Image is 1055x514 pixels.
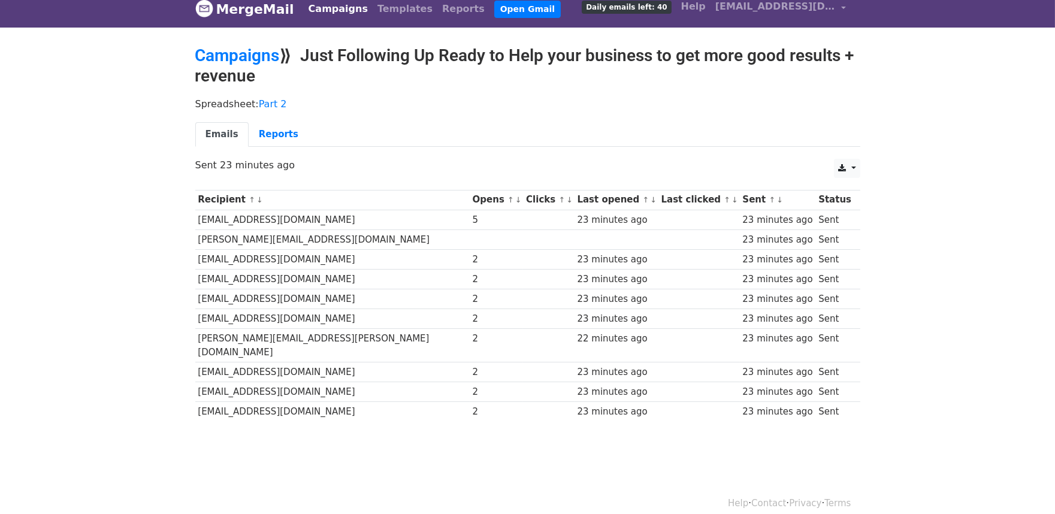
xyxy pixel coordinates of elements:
td: Sent [815,210,854,229]
td: [EMAIL_ADDRESS][DOMAIN_NAME] [195,402,470,422]
td: [EMAIL_ADDRESS][DOMAIN_NAME] [195,382,470,402]
div: 23 minutes ago [742,385,812,399]
td: Sent [815,229,854,249]
span: Daily emails left: 40 [582,1,671,14]
div: 23 minutes ago [742,233,812,247]
div: 23 minutes ago [578,405,655,419]
a: ↓ [256,195,263,204]
td: Sent [815,402,854,422]
a: ↑ [558,195,565,204]
a: ↓ [776,195,783,204]
td: Sent [815,249,854,269]
td: [EMAIL_ADDRESS][DOMAIN_NAME] [195,210,470,229]
div: 2 [473,332,521,346]
div: 23 minutes ago [742,253,812,267]
td: [EMAIL_ADDRESS][DOMAIN_NAME] [195,309,470,329]
div: 2 [473,273,521,286]
iframe: Chat Widget [995,456,1055,514]
p: Sent 23 minutes ago [195,159,860,171]
a: Reports [249,122,309,147]
a: ↓ [731,195,738,204]
div: 23 minutes ago [578,292,655,306]
div: 23 minutes ago [742,405,812,419]
a: Help [728,498,748,509]
td: Sent [815,362,854,382]
div: 2 [473,292,521,306]
div: 23 minutes ago [578,385,655,399]
th: Last clicked [658,190,740,210]
div: 2 [473,312,521,326]
div: 2 [473,405,521,419]
a: ↑ [249,195,255,204]
div: 23 minutes ago [578,312,655,326]
a: Privacy [789,498,821,509]
div: 2 [473,385,521,399]
td: Sent [815,270,854,289]
th: Opens [470,190,524,210]
a: Emails [195,122,249,147]
td: Sent [815,289,854,309]
a: ↑ [724,195,730,204]
div: 23 minutes ago [742,332,812,346]
th: Last opened [575,190,658,210]
a: Terms [824,498,851,509]
a: Open Gmail [494,1,561,18]
div: 23 minutes ago [742,312,812,326]
a: ↑ [643,195,649,204]
a: ↓ [515,195,522,204]
div: 23 minutes ago [578,273,655,286]
td: [EMAIL_ADDRESS][DOMAIN_NAME] [195,249,470,269]
td: Sent [815,309,854,329]
a: Part 2 [259,98,287,110]
td: [EMAIL_ADDRESS][DOMAIN_NAME] [195,362,470,382]
td: [PERSON_NAME][EMAIL_ADDRESS][DOMAIN_NAME] [195,229,470,249]
div: 23 minutes ago [578,253,655,267]
td: [PERSON_NAME][EMAIL_ADDRESS][PERSON_NAME][DOMAIN_NAME] [195,329,470,362]
a: ↓ [566,195,573,204]
th: Clicks [523,190,574,210]
div: 23 minutes ago [742,365,812,379]
div: 23 minutes ago [578,213,655,227]
div: 23 minutes ago [742,273,812,286]
div: 23 minutes ago [742,213,812,227]
th: Sent [740,190,816,210]
a: ↓ [650,195,657,204]
a: Contact [751,498,786,509]
td: Sent [815,382,854,402]
a: Campaigns [195,46,280,65]
td: [EMAIL_ADDRESS][DOMAIN_NAME] [195,289,470,309]
th: Recipient [195,190,470,210]
td: Sent [815,329,854,362]
p: Spreadsheet: [195,98,860,110]
div: 2 [473,253,521,267]
td: [EMAIL_ADDRESS][DOMAIN_NAME] [195,270,470,289]
div: 23 minutes ago [578,365,655,379]
div: 2 [473,365,521,379]
div: 22 minutes ago [578,332,655,346]
div: 23 minutes ago [742,292,812,306]
a: ↑ [507,195,514,204]
a: ↑ [769,195,775,204]
h2: ⟫ Just Following Up Ready to Help your business to get more good results + revenue [195,46,860,86]
th: Status [815,190,854,210]
div: 5 [473,213,521,227]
